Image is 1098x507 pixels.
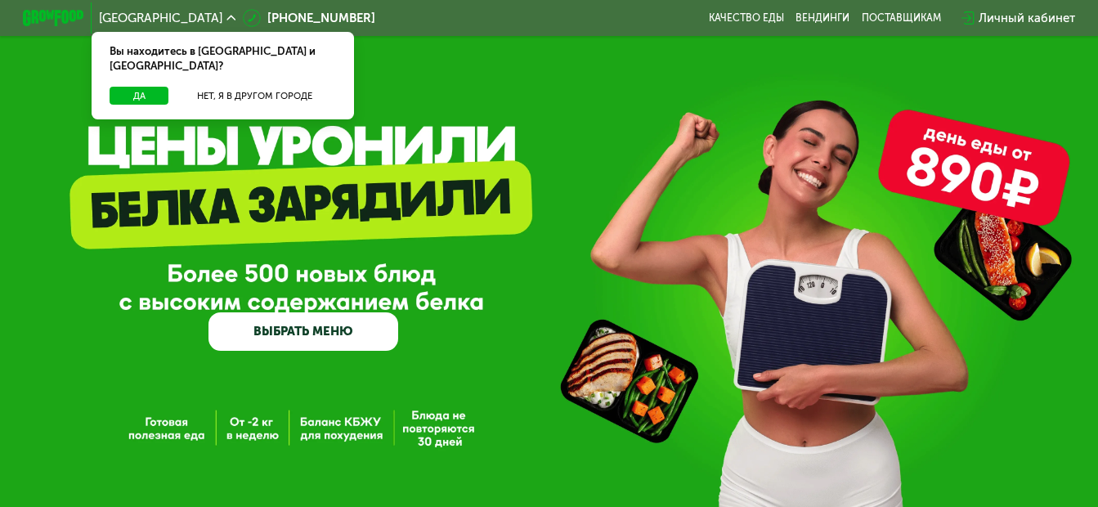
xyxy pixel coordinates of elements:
[208,312,398,351] a: ВЫБРАТЬ МЕНЮ
[92,32,354,87] div: Вы находитесь в [GEOGRAPHIC_DATA] и [GEOGRAPHIC_DATA]?
[709,12,784,25] a: Качество еды
[862,12,941,25] div: поставщикам
[99,12,222,25] span: [GEOGRAPHIC_DATA]
[243,9,375,27] a: [PHONE_NUMBER]
[175,87,336,105] button: Нет, я в другом городе
[110,87,168,105] button: Да
[979,9,1075,27] div: Личный кабинет
[795,12,849,25] a: Вендинги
